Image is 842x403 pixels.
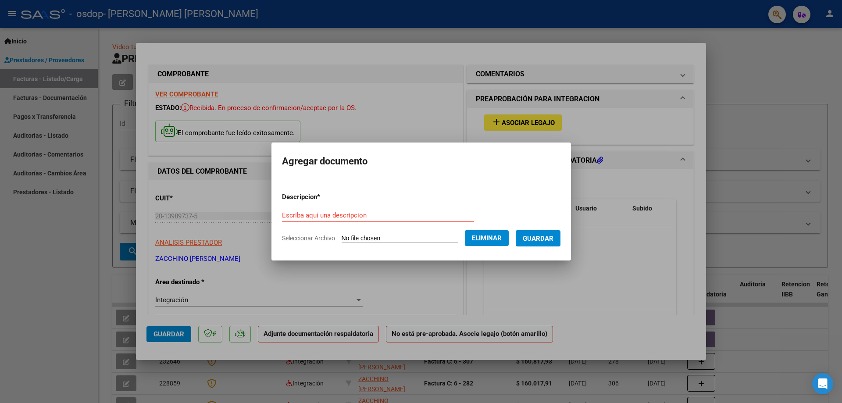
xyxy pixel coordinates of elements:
span: Guardar [523,235,553,243]
div: Open Intercom Messenger [812,373,833,394]
span: Eliminar [472,234,502,242]
h2: Agregar documento [282,153,560,170]
span: Seleccionar Archivo [282,235,335,242]
p: Descripcion [282,192,366,202]
button: Guardar [516,230,560,246]
button: Eliminar [465,230,509,246]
